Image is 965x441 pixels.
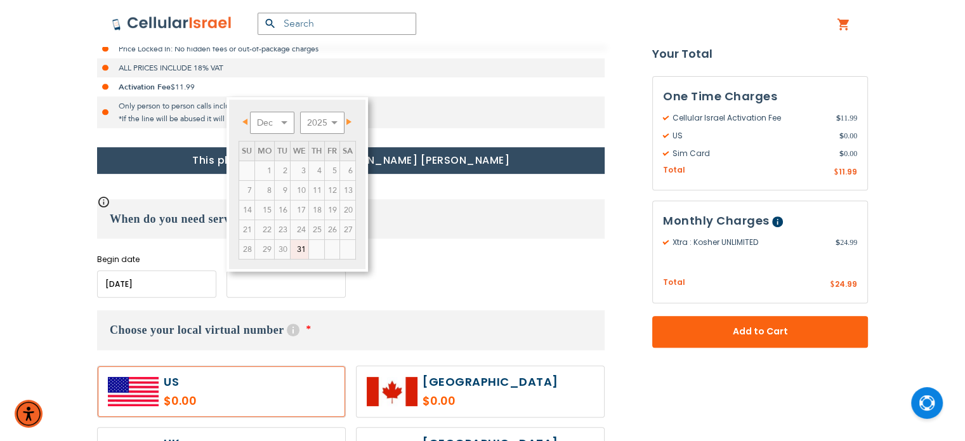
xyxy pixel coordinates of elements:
span: 24.99 [836,237,857,249]
span: Cellular Israel Activation Fee [663,112,836,124]
span: Help [772,217,783,228]
span: 11.99 [836,112,857,124]
span: Add to Cart [694,326,826,339]
span: $ [830,280,835,291]
span: 29 [255,240,274,259]
img: Cellular Israel Logo [112,16,232,31]
span: Total [663,277,685,289]
strong: Your Total [652,44,868,63]
span: 11.99 [839,166,857,177]
li: Only person to person calls included [not including hot lines] *If the line will be abused it wil... [97,96,605,128]
strong: Activation Fee [119,82,171,92]
span: $ [839,130,844,142]
span: Xtra : Kosher UNLIMITED [663,237,836,249]
label: Begin date [97,254,216,265]
span: Next [346,119,351,125]
span: 0.00 [839,130,857,142]
input: Search [258,13,416,35]
td: minimum 5 days rental Or minimum 4 months on Long term plans [239,240,254,260]
span: Total [663,164,685,176]
a: Prev [240,114,256,129]
span: $11.99 [171,82,195,92]
span: $ [839,148,844,159]
td: minimum 5 days rental Or minimum 4 months on Long term plans [274,240,290,260]
span: 24.99 [835,279,857,290]
select: Select month [250,112,294,134]
span: Sim Card [663,148,839,159]
h1: This plan is approved by [PERSON_NAME] [PERSON_NAME] [97,147,605,174]
span: Choose your local virtual number [110,324,284,336]
a: Next [339,114,355,129]
div: Accessibility Menu [15,400,43,428]
h3: When do you need service? [97,199,605,239]
input: MM/DD/YYYY [226,270,346,298]
a: 31 [291,240,308,259]
span: 30 [275,240,290,259]
span: Prev [242,119,247,125]
span: $ [836,237,840,249]
span: US [663,130,839,142]
span: 0.00 [839,148,857,159]
input: MM/DD/YYYY [97,270,216,298]
h3: One Time Charges [663,87,857,106]
li: ALL PRICES INCLUDE 18% VAT [97,58,605,77]
span: Help [287,324,299,336]
button: Add to Cart [652,316,868,348]
span: $ [834,167,839,178]
span: Monthly Charges [663,213,770,229]
span: $ [836,112,840,124]
span: 28 [239,240,254,259]
td: minimum 5 days rental Or minimum 4 months on Long term plans [254,240,274,260]
select: Select year [300,112,345,134]
li: Price Locked In: No hidden fees or out-of-package charges [97,39,605,58]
